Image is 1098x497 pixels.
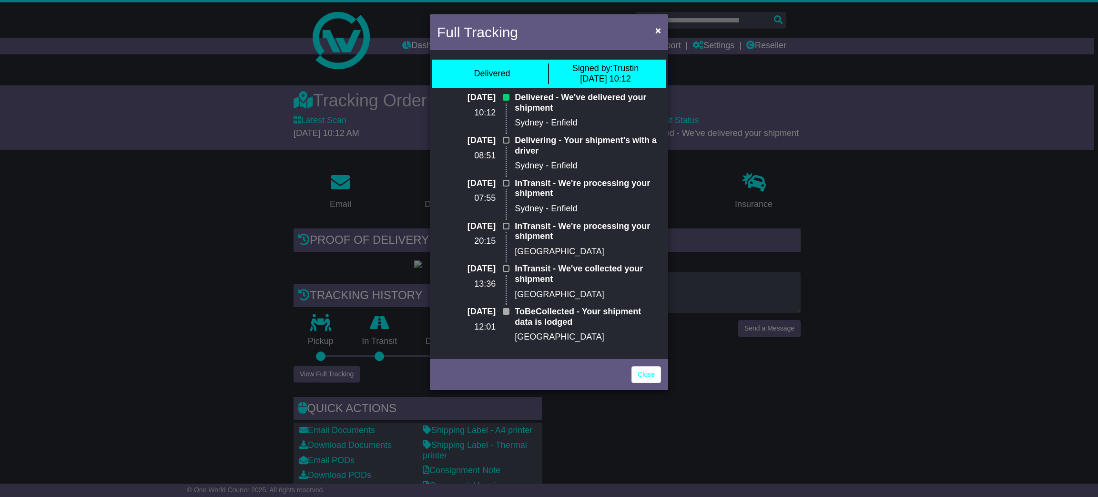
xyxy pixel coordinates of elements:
[515,264,661,284] p: InTransit - We've collected your shipment
[572,63,639,84] div: Trustin [DATE] 10:12
[515,161,661,171] p: Sydney - Enfield
[437,93,496,103] p: [DATE]
[437,108,496,118] p: 10:12
[515,178,661,199] p: InTransit - We're processing your shipment
[474,69,510,79] div: Delivered
[515,290,661,300] p: [GEOGRAPHIC_DATA]
[437,151,496,161] p: 08:51
[515,118,661,128] p: Sydney - Enfield
[631,366,661,383] a: Close
[437,135,496,146] p: [DATE]
[437,178,496,189] p: [DATE]
[515,221,661,242] p: InTransit - We're processing your shipment
[437,322,496,332] p: 12:01
[572,63,613,73] span: Signed by:
[437,279,496,290] p: 13:36
[515,247,661,257] p: [GEOGRAPHIC_DATA]
[515,204,661,214] p: Sydney - Enfield
[437,264,496,274] p: [DATE]
[515,93,661,113] p: Delivered - We've delivered your shipment
[437,307,496,317] p: [DATE]
[437,221,496,232] p: [DATE]
[515,135,661,156] p: Delivering - Your shipment's with a driver
[515,307,661,327] p: ToBeCollected - Your shipment data is lodged
[437,193,496,204] p: 07:55
[437,236,496,247] p: 20:15
[515,332,661,342] p: [GEOGRAPHIC_DATA]
[655,25,661,36] span: ×
[651,21,666,40] button: Close
[437,21,518,43] h4: Full Tracking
